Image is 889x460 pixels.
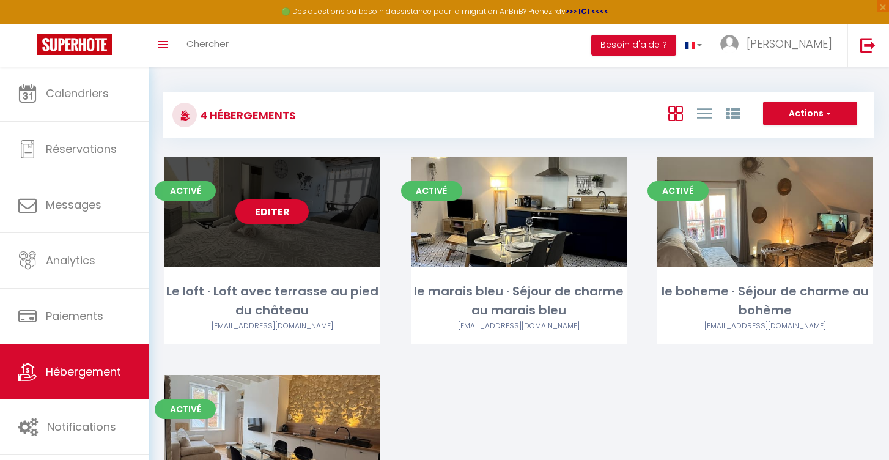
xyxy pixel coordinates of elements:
[47,419,116,434] span: Notifications
[46,364,121,379] span: Hébergement
[647,181,709,201] span: Activé
[411,282,627,321] div: le marais bleu · Séjour de charme au marais bleu
[197,102,296,129] h3: 4 Hébergements
[591,35,676,56] button: Besoin d'aide ?
[411,321,627,332] div: Airbnb
[763,102,857,126] button: Actions
[401,181,462,201] span: Activé
[164,321,380,332] div: Airbnb
[711,24,847,67] a: ... [PERSON_NAME]
[860,37,876,53] img: logout
[566,6,608,17] a: >>> ICI <<<<
[46,141,117,157] span: Réservations
[657,282,873,321] div: le boheme · Séjour de charme au bohème
[37,34,112,55] img: Super Booking
[657,321,873,332] div: Airbnb
[720,35,739,53] img: ...
[155,181,216,201] span: Activé
[235,199,309,224] a: Editer
[46,253,95,268] span: Analytics
[177,24,238,67] a: Chercher
[155,399,216,419] span: Activé
[46,308,103,324] span: Paiements
[726,103,740,123] a: Vue par Groupe
[697,103,712,123] a: Vue en Liste
[668,103,683,123] a: Vue en Box
[186,37,229,50] span: Chercher
[46,86,109,101] span: Calendriers
[46,197,101,212] span: Messages
[164,282,380,321] div: Le loft · Loft avec terrasse au pied du château
[747,36,832,51] span: [PERSON_NAME]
